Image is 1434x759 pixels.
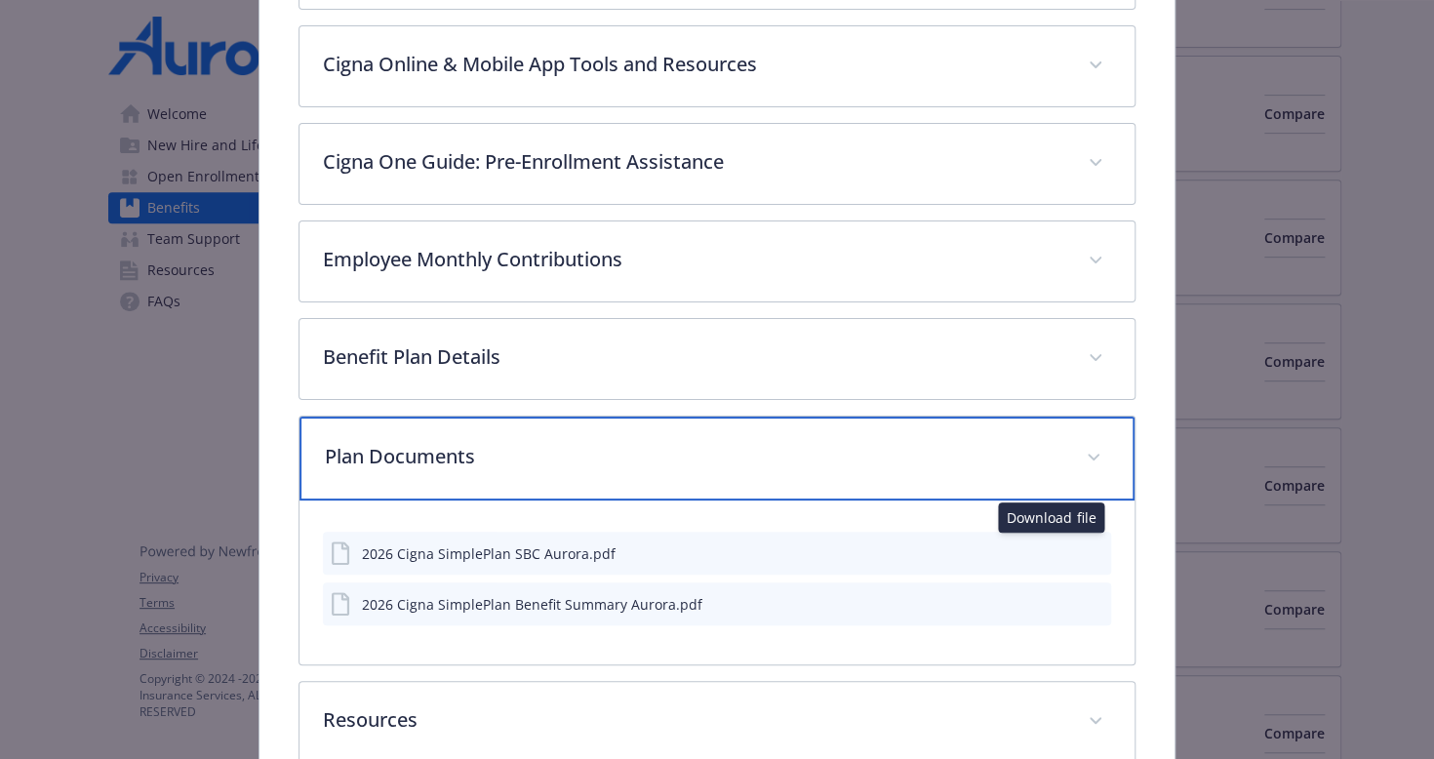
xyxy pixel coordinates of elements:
[362,543,616,564] div: 2026 Cigna SimplePlan SBC Aurora.pdf
[323,705,1065,735] p: Resources
[323,147,1065,177] p: Cigna One Guide: Pre-Enrollment Assistance
[1055,543,1070,564] button: download file
[299,26,1135,106] div: Cigna Online & Mobile App Tools and Resources
[299,417,1135,500] div: Plan Documents
[299,221,1135,301] div: Employee Monthly Contributions
[362,594,702,615] div: 2026 Cigna SimplePlan Benefit Summary Aurora.pdf
[1086,543,1103,564] button: preview file
[323,245,1065,274] p: Employee Monthly Contributions
[323,50,1065,79] p: Cigna Online & Mobile App Tools and Resources
[323,342,1065,372] p: Benefit Plan Details
[1055,594,1070,615] button: download file
[1086,594,1103,615] button: preview file
[299,319,1135,399] div: Benefit Plan Details
[325,442,1063,471] p: Plan Documents
[299,500,1135,664] div: Plan Documents
[998,502,1104,533] div: Download file
[299,124,1135,204] div: Cigna One Guide: Pre-Enrollment Assistance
